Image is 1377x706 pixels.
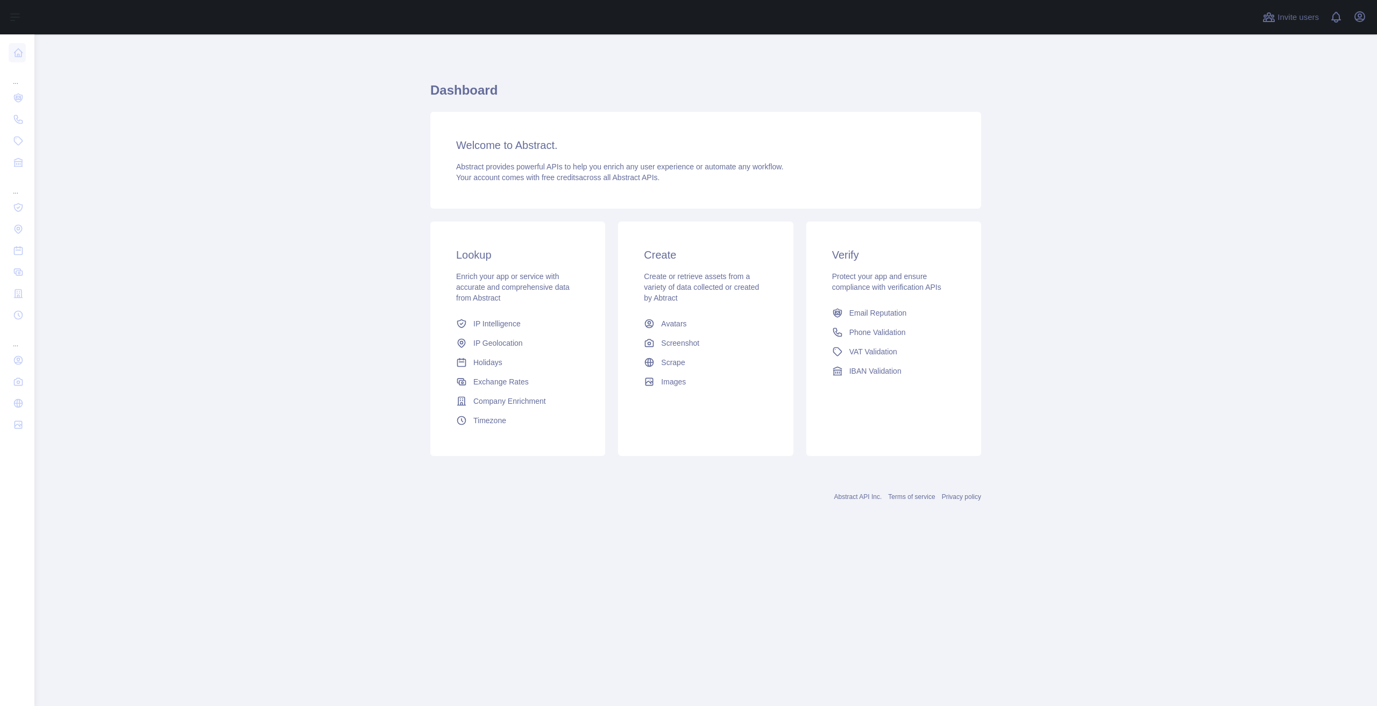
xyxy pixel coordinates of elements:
[828,303,960,323] a: Email Reputation
[828,323,960,342] a: Phone Validation
[849,327,906,338] span: Phone Validation
[640,314,771,333] a: Avatars
[849,308,907,318] span: Email Reputation
[849,346,897,357] span: VAT Validation
[473,396,546,407] span: Company Enrichment
[452,391,584,411] a: Company Enrichment
[661,357,685,368] span: Scrape
[473,415,506,426] span: Timezone
[452,411,584,430] a: Timezone
[452,353,584,372] a: Holidays
[9,174,26,196] div: ...
[456,272,570,302] span: Enrich your app or service with accurate and comprehensive data from Abstract
[456,173,659,182] span: Your account comes with across all Abstract APIs.
[661,376,686,387] span: Images
[644,247,767,262] h3: Create
[640,372,771,391] a: Images
[473,376,529,387] span: Exchange Rates
[849,366,902,376] span: IBAN Validation
[473,357,502,368] span: Holidays
[456,138,955,153] h3: Welcome to Abstract.
[832,247,955,262] h3: Verify
[828,342,960,361] a: VAT Validation
[456,247,579,262] h3: Lookup
[661,338,699,348] span: Screenshot
[452,314,584,333] a: IP Intelligence
[9,327,26,348] div: ...
[452,372,584,391] a: Exchange Rates
[9,65,26,86] div: ...
[644,272,759,302] span: Create or retrieve assets from a variety of data collected or created by Abtract
[661,318,686,329] span: Avatars
[473,318,521,329] span: IP Intelligence
[452,333,584,353] a: IP Geolocation
[430,82,981,108] h1: Dashboard
[542,173,579,182] span: free credits
[834,493,882,501] a: Abstract API Inc.
[942,493,981,501] a: Privacy policy
[473,338,523,348] span: IP Geolocation
[828,361,960,381] a: IBAN Validation
[888,493,935,501] a: Terms of service
[832,272,941,291] span: Protect your app and ensure compliance with verification APIs
[640,333,771,353] a: Screenshot
[1260,9,1321,26] button: Invite users
[640,353,771,372] a: Scrape
[1277,11,1319,24] span: Invite users
[456,162,784,171] span: Abstract provides powerful APIs to help you enrich any user experience or automate any workflow.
